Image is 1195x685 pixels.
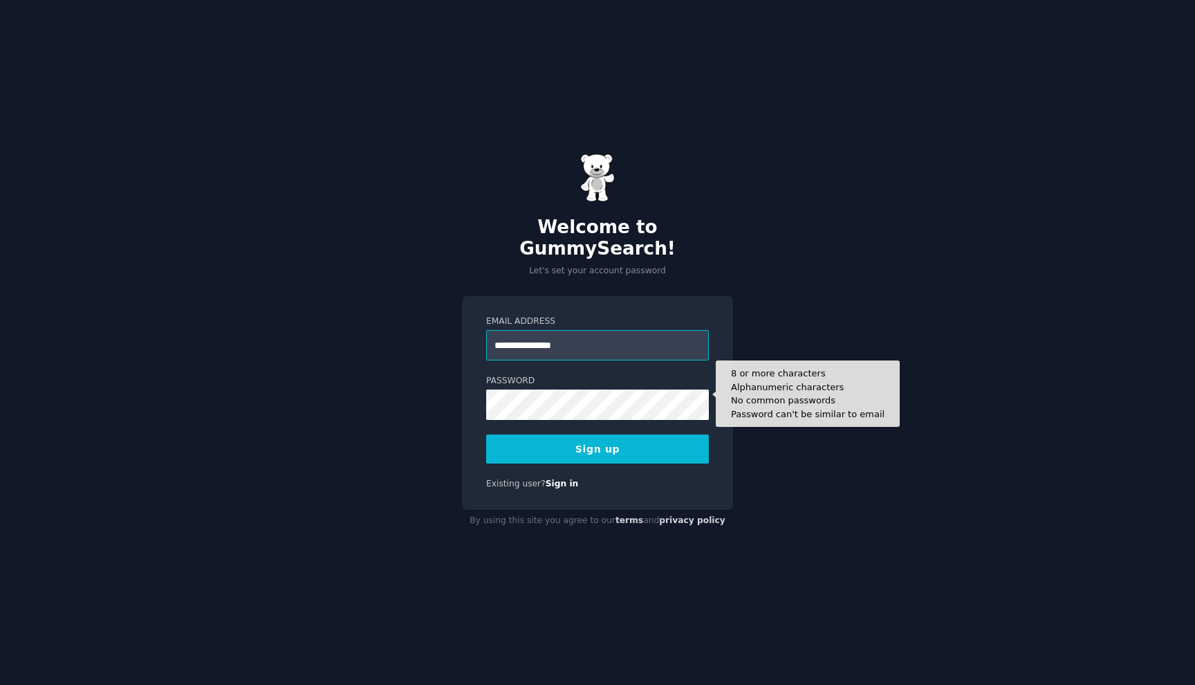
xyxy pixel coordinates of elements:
[486,435,709,464] button: Sign up
[462,217,733,260] h2: Welcome to GummySearch!
[659,515,725,525] a: privacy policy
[486,479,546,488] span: Existing user?
[462,265,733,277] p: Let's set your account password
[580,154,615,202] img: Gummy Bear
[486,316,709,328] label: Email Address
[546,479,579,488] a: Sign in
[462,510,733,532] div: By using this site you agree to our and
[615,515,643,525] a: terms
[486,375,709,387] label: Password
